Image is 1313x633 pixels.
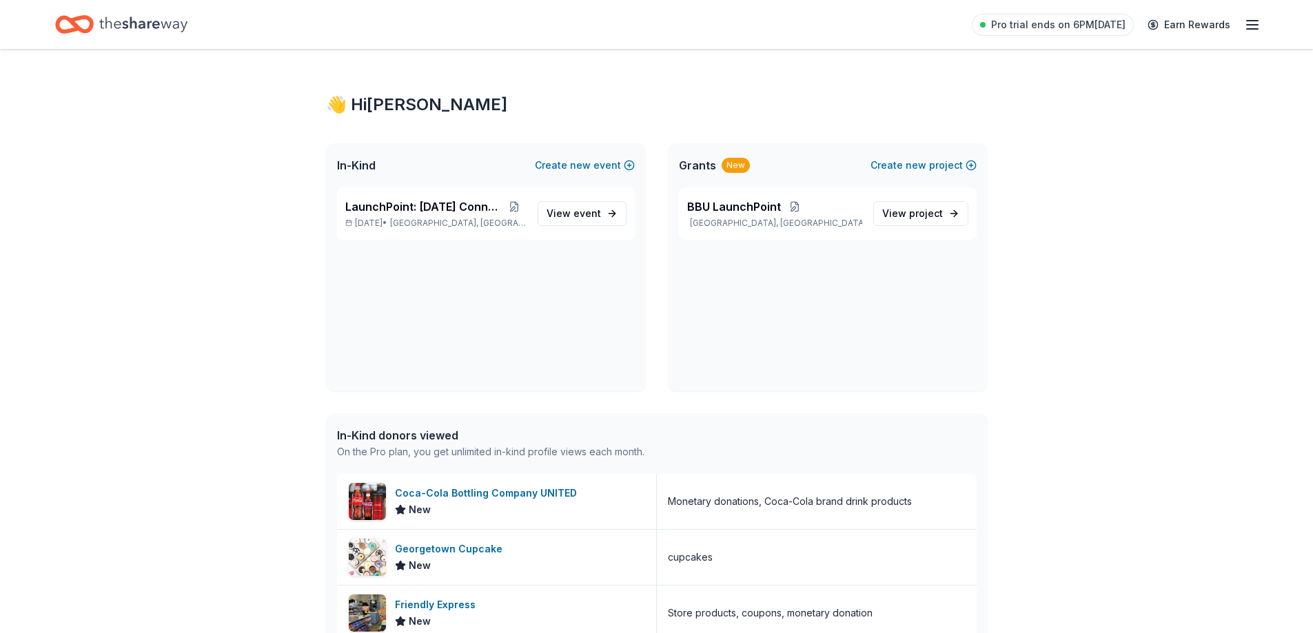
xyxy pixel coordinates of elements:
span: View [547,205,601,222]
img: Image for Coca-Cola Bottling Company UNITED [349,483,386,520]
div: Coca-Cola Bottling Company UNITED [395,485,582,501]
span: new [906,157,926,174]
span: project [909,207,943,219]
span: New [409,557,431,574]
p: [DATE] • [345,218,527,229]
a: View event [538,201,627,226]
div: 👋 Hi [PERSON_NAME] [326,94,988,116]
span: New [409,501,431,518]
div: Store products, coupons, monetary donation [668,605,873,621]
span: new [570,157,591,174]
span: Grants [679,157,716,174]
div: cupcakes [668,549,713,565]
div: In-Kind donors viewed [337,427,644,444]
span: LaunchPoint: [DATE] Connection [345,198,502,215]
button: Createnewproject [871,157,977,174]
div: Monetary donations, Coca-Cola brand drink products [668,493,912,510]
a: View project [873,201,968,226]
span: event [573,207,601,219]
p: [GEOGRAPHIC_DATA], [GEOGRAPHIC_DATA] [687,218,862,229]
div: On the Pro plan, you get unlimited in-kind profile views each month. [337,444,644,460]
img: Image for Friendly Express [349,594,386,632]
a: Earn Rewards [1139,12,1239,37]
span: View [882,205,943,222]
span: New [409,613,431,630]
button: Createnewevent [535,157,635,174]
a: Pro trial ends on 6PM[DATE] [972,14,1134,36]
a: Home [55,8,187,41]
img: Image for Georgetown Cupcake [349,539,386,576]
div: Georgetown Cupcake [395,541,508,557]
div: Friendly Express [395,596,481,613]
span: Pro trial ends on 6PM[DATE] [991,17,1126,33]
span: [GEOGRAPHIC_DATA], [GEOGRAPHIC_DATA] [390,218,526,229]
span: BBU LaunchPoint [687,198,781,215]
span: In-Kind [337,157,376,174]
div: New [722,158,750,173]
